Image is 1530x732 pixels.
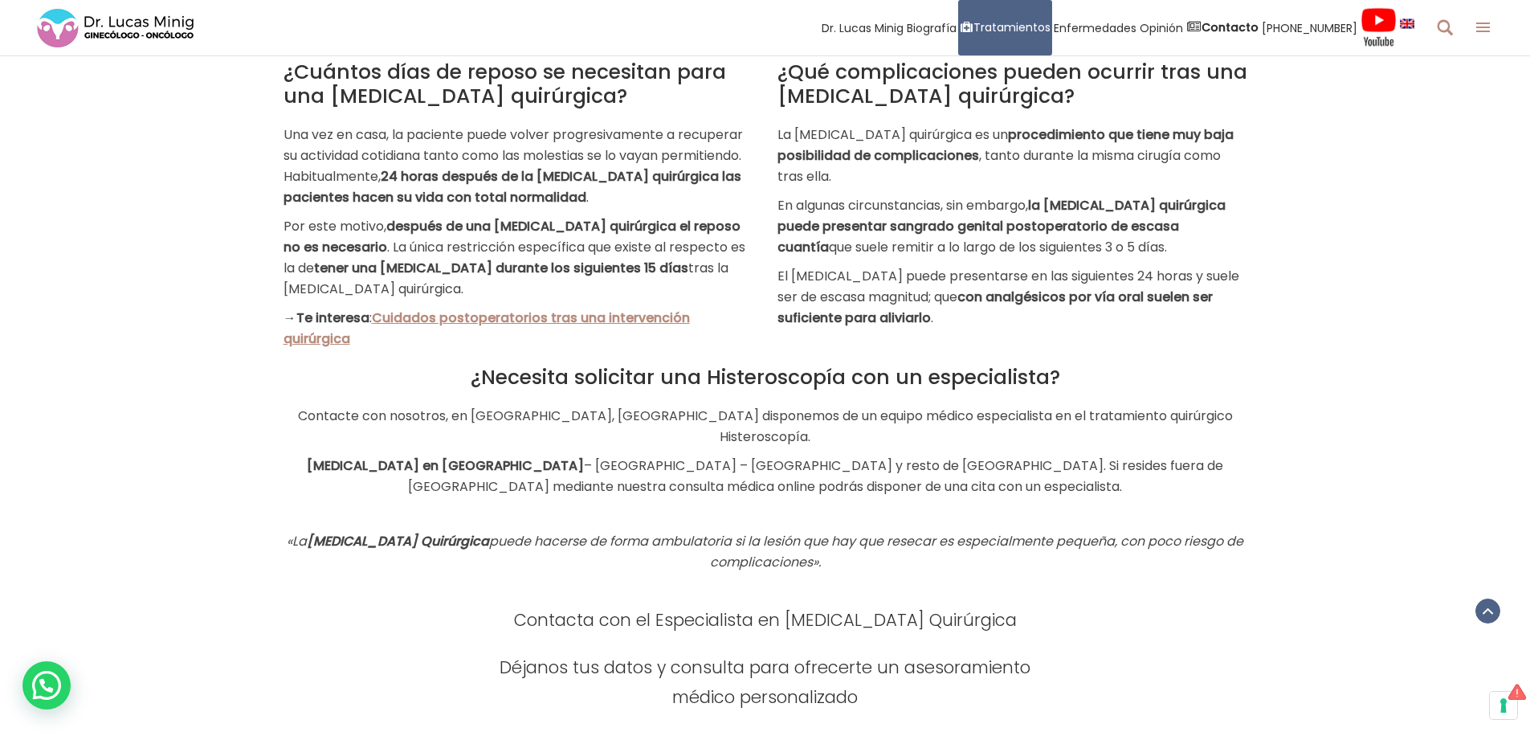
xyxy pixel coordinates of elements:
img: language english [1400,18,1414,28]
img: Videos Youtube Ginecología [1361,7,1397,47]
b: con analgésicos por vía oral suelen ser suficiente para aliviarlo [777,288,1213,327]
p: – [GEOGRAPHIC_DATA] – [GEOGRAPHIC_DATA] y resto de [GEOGRAPHIC_DATA]. Si resides fuera de [GEOGRA... [284,456,1247,497]
span: Biografía [907,18,957,37]
span: Tratamientos [973,18,1051,37]
span: Opinión [1140,18,1183,37]
span: Dr. Lucas Minig [822,18,904,37]
h4: Déjanos tus datos y consulta para ofrecerte un asesoramiento médico personalizado [476,652,1055,714]
b: tener una [MEDICAL_DATA] durante los siguientes 15 días [314,259,688,277]
strong: [MEDICAL_DATA] Quirúrgica [307,532,489,550]
span: Enfermedades [1054,18,1136,37]
div: WhatsApp contact [22,661,71,710]
p: Por este motivo, . La única restricción específica que existe al respecto es la de tras la [MEDIC... [284,216,753,300]
p: Contacte con nosotros, en [GEOGRAPHIC_DATA], [GEOGRAPHIC_DATA] disponemos de un equipo médico esp... [284,406,1247,448]
p: Una vez en casa, la paciente puede volver progresivamente a recuperar su actividad cotidiana tant... [284,125,753,208]
h2: ¿Qué complicaciones pueden ocurrir tras una [MEDICAL_DATA] quirúrgica? [777,60,1247,108]
h4: Contacta con el Especialista en [MEDICAL_DATA] Quirúrgica [476,605,1055,636]
b: la [MEDICAL_DATA] quirúrgica puede presentar sangrado genital postoperatorio de escasa cuantía [777,196,1226,256]
p: La [MEDICAL_DATA] quirúrgica es un , tanto durante la misma cirugía como tras ella. [777,125,1247,187]
b: procedimiento que tiene muy baja posibilidad de complicaciones [777,125,1234,165]
h2: ¿Necesita solicitar una Histeroscopía con un especialista? [284,366,1247,390]
p: El [MEDICAL_DATA] puede presentarse en las siguientes 24 horas y suele ser de escasa magnitud; que . [777,266,1247,329]
b: Te interesa [296,309,369,327]
b: después de una [MEDICAL_DATA] quirúrgica el reposo no es necesario [284,217,741,256]
strong: [MEDICAL_DATA] en [GEOGRAPHIC_DATA] [307,456,584,475]
strong: Contacto [1202,19,1259,35]
h2: ¿Cuántos días de reposo se necesitan para una [MEDICAL_DATA] quirúrgica? [284,60,753,108]
b: 24 horas después de la [MEDICAL_DATA] quirúrgica las pacientes hacen su vida con total normalidad [284,167,741,207]
span: [PHONE_NUMBER] [1262,18,1357,37]
p: En algunas circunstancias, sin embargo, que suele remitir a lo largo de los siguientes 3 o 5 días. [777,195,1247,258]
a: Cuidados postoperatorios tras una intervención quirúrgica [284,309,690,348]
em: «La puede hacerse de forma ambulatoria si la lesión que hay que resecar es especialmente pequeña,... [287,532,1243,571]
p: → : [284,308,753,350]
